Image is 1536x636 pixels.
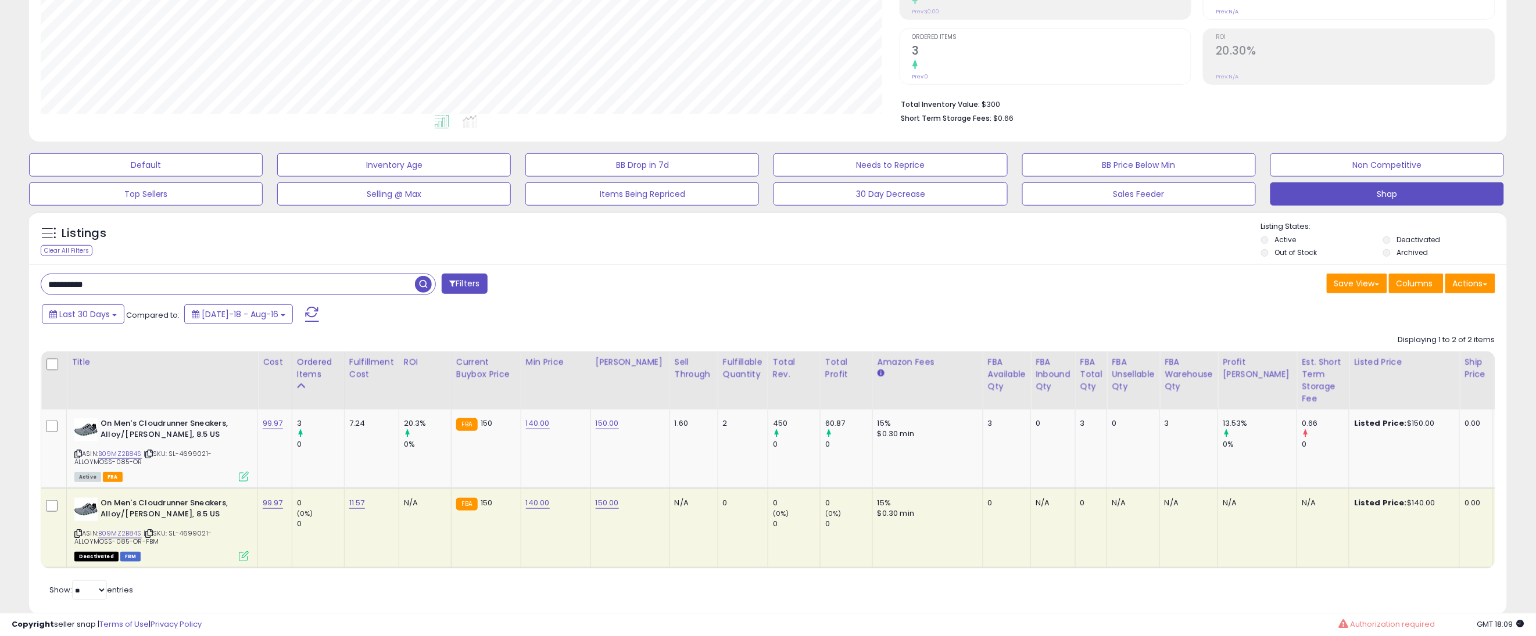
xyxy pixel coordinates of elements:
div: FBA Unsellable Qty [1112,356,1155,393]
div: 3 [297,418,344,429]
div: 0 [825,498,872,508]
label: Out of Stock [1274,247,1317,257]
img: 318OJ4YiChL._SL40_.jpg [74,418,98,441]
a: 150.00 [596,418,619,429]
div: 2 [723,418,759,429]
label: Deactivated [1397,235,1441,245]
div: 0 [1302,439,1349,450]
span: Last 30 Days [59,308,110,320]
a: 150.00 [596,497,619,509]
div: Clear All Filters [41,245,92,256]
div: 0 [773,498,820,508]
div: Cost [263,356,287,368]
div: 3 [988,418,1022,429]
span: All listings that are unavailable for purchase on Amazon for any reason other than out-of-stock [74,552,119,562]
div: 0% [1223,439,1297,450]
b: Listed Price: [1354,418,1407,429]
div: N/A [675,498,709,508]
small: (0%) [297,509,313,518]
h2: 3 [912,44,1191,60]
a: B09MZ2B84S [98,449,142,459]
div: Total Profit [825,356,868,380]
label: Active [1274,235,1296,245]
div: 15% [878,418,974,429]
div: N/A [1112,498,1151,508]
span: FBM [120,552,141,562]
span: Authorization required [1351,619,1435,630]
span: | SKU: SL-4699021-ALLOYMOSS-085-OR [74,449,212,466]
div: N/A [1302,498,1340,508]
div: N/A [1165,498,1209,508]
b: Total Inventory Value: [901,99,980,109]
span: FBA [103,472,123,482]
div: 450 [773,418,820,429]
b: On Men's Cloudrunner Sneakers, Alloy/[PERSON_NAME], 8.5 US [101,498,242,522]
span: [DATE]-18 - Aug-16 [202,308,278,320]
div: 0 [1080,498,1098,508]
button: Sales Feeder [1022,182,1256,206]
div: Min Price [526,356,586,368]
div: Listed Price [1354,356,1455,368]
div: 0 [1112,418,1151,429]
div: 7.24 [349,418,390,429]
a: 99.97 [263,497,283,509]
button: Filters [442,274,487,294]
button: Last 30 Days [42,304,124,324]
div: 0 [988,498,1022,508]
button: 30 Day Decrease [774,182,1007,206]
div: N/A [1036,498,1066,508]
div: 0 [297,519,344,529]
span: | SKU: SL-4699021-ALLOYMOSS-085-OR-FBM [74,529,212,546]
div: Current Buybox Price [456,356,516,380]
button: Actions [1445,274,1495,293]
small: FBA [456,418,478,431]
div: Sell Through [675,356,713,380]
small: Prev: $0.00 [912,8,940,15]
b: Listed Price: [1354,497,1407,508]
a: 140.00 [526,497,550,509]
span: Show: entries [49,584,133,595]
div: 60.87 [825,418,872,429]
div: 0.00 [1465,498,1484,508]
button: Save View [1327,274,1387,293]
button: Shap [1270,182,1504,206]
div: 3 [1165,418,1209,429]
strong: Copyright [12,619,54,630]
a: Privacy Policy [151,619,202,630]
small: FBA [456,498,478,511]
div: ROI [404,356,446,368]
div: 0 [825,519,872,529]
div: FBA Warehouse Qty [1165,356,1213,393]
small: Amazon Fees. [878,368,885,379]
button: Needs to Reprice [774,153,1007,177]
div: Displaying 1 to 2 of 2 items [1398,335,1495,346]
span: 150 [481,418,492,429]
button: Default [29,153,263,177]
li: $300 [901,96,1487,110]
span: Columns [1397,278,1433,289]
button: Items Being Repriced [525,182,759,206]
a: Terms of Use [99,619,149,630]
label: Archived [1397,247,1428,257]
div: Fulfillment Cost [349,356,394,380]
div: 3 [1080,418,1098,429]
div: Ordered Items [297,356,339,380]
h2: 20.30% [1216,44,1495,60]
div: 0 [773,439,820,450]
span: Compared to: [126,310,180,321]
div: 0 [723,498,759,508]
div: N/A [404,498,442,508]
div: 0 [297,439,344,450]
small: Prev: 0 [912,73,929,80]
div: 0 [1036,418,1066,429]
div: 0 [297,498,344,508]
span: All listings currently available for purchase on Amazon [74,472,101,482]
button: [DATE]-18 - Aug-16 [184,304,293,324]
a: B09MZ2B84S [98,529,142,538]
a: 140.00 [526,418,550,429]
div: Amazon Fees [878,356,978,368]
div: ASIN: [74,498,249,560]
div: FBA Available Qty [988,356,1026,393]
button: Columns [1389,274,1444,293]
button: BB Drop in 7d [525,153,759,177]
